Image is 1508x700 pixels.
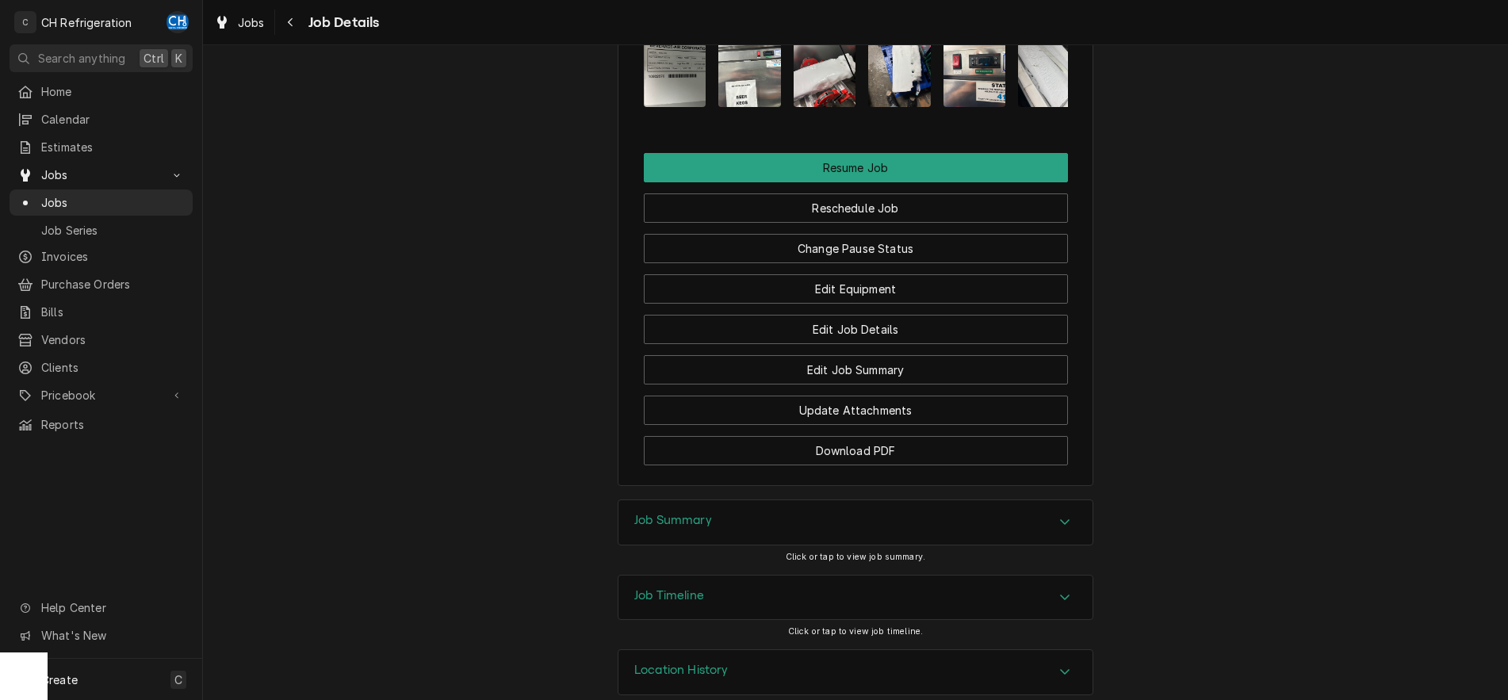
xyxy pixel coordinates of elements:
a: Go to Jobs [10,162,193,188]
span: Invoices [41,248,185,265]
div: Button Group [644,153,1068,465]
span: Ctrl [144,50,164,67]
span: Jobs [41,166,161,183]
span: Click or tap to view job timeline. [788,626,923,637]
div: Button Group Row [644,263,1068,304]
a: Home [10,78,193,105]
div: Job Timeline [618,575,1093,621]
h3: Job Timeline [634,588,704,603]
a: Jobs [10,189,193,216]
span: What's New [41,627,183,644]
a: Job Series [10,217,193,243]
button: Download PDF [644,436,1068,465]
div: Accordion Header [618,500,1093,545]
a: Vendors [10,327,193,353]
div: Button Group Row [644,425,1068,465]
a: Calendar [10,106,193,132]
div: Button Group Row [644,182,1068,223]
span: Attachments [644,12,1068,120]
a: Clients [10,354,193,381]
button: Edit Job Details [644,315,1068,344]
h3: Job Summary [634,513,712,528]
div: Accordion Header [618,576,1093,620]
span: Calendar [41,111,185,128]
div: Button Group Row [644,384,1068,425]
a: Go to Pricebook [10,382,193,408]
div: C [14,11,36,33]
span: Create [41,673,78,687]
span: Vendors [41,331,185,348]
img: W4PxNdYrTkiqvsGbvS1h [1018,24,1081,107]
button: Change Pause Status [644,234,1068,263]
span: Job Series [41,222,185,239]
span: C [174,671,182,688]
a: Estimates [10,134,193,160]
span: K [175,50,182,67]
button: Edit Job Summary [644,355,1068,384]
div: Button Group Row [644,153,1068,182]
span: Jobs [238,14,265,31]
span: Clients [41,359,185,376]
span: Purchase Orders [41,276,185,293]
img: KQPzWs0QQI2dUtkCwa0j [718,24,781,107]
a: Reports [10,411,193,438]
button: Update Attachments [644,396,1068,425]
span: Jobs [41,194,185,211]
div: Button Group Row [644,344,1068,384]
span: Pricebook [41,387,161,404]
span: Estimates [41,139,185,155]
button: Accordion Details Expand Trigger [618,650,1093,694]
button: Navigate back [278,10,304,35]
span: Bills [41,304,185,320]
button: Accordion Details Expand Trigger [618,576,1093,620]
img: a6ZOrDYiQxCjfJmrcpu6 [868,24,931,107]
div: Accordion Header [618,650,1093,694]
span: Click or tap to view job summary. [786,552,925,562]
a: Jobs [208,10,271,36]
button: Accordion Details Expand Trigger [618,500,1093,545]
div: Job Summary [618,499,1093,545]
img: eknIBJLQt2NEZvpIUssI [943,24,1006,107]
div: CH Refrigeration [41,14,132,31]
img: Whh0YzmUQeetZcww8bRU [794,24,856,107]
div: Location History [618,649,1093,695]
a: Purchase Orders [10,271,193,297]
span: Home [41,83,185,100]
span: Reports [41,416,185,433]
a: Bills [10,299,193,325]
div: Chris Hiraga's Avatar [166,11,189,33]
a: Go to Help Center [10,595,193,621]
span: Search anything [38,50,125,67]
button: Edit Equipment [644,274,1068,304]
img: r4loVCZSO2x49obrDi9A [644,24,706,107]
h3: Location History [634,663,729,678]
span: Job Details [304,12,380,33]
div: CH [166,11,189,33]
a: Go to What's New [10,622,193,648]
button: Search anythingCtrlK [10,44,193,72]
a: Invoices [10,243,193,270]
button: Resume Job [644,153,1068,182]
button: Reschedule Job [644,193,1068,223]
div: Button Group Row [644,223,1068,263]
div: Button Group Row [644,304,1068,344]
span: Help Center [41,599,183,616]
